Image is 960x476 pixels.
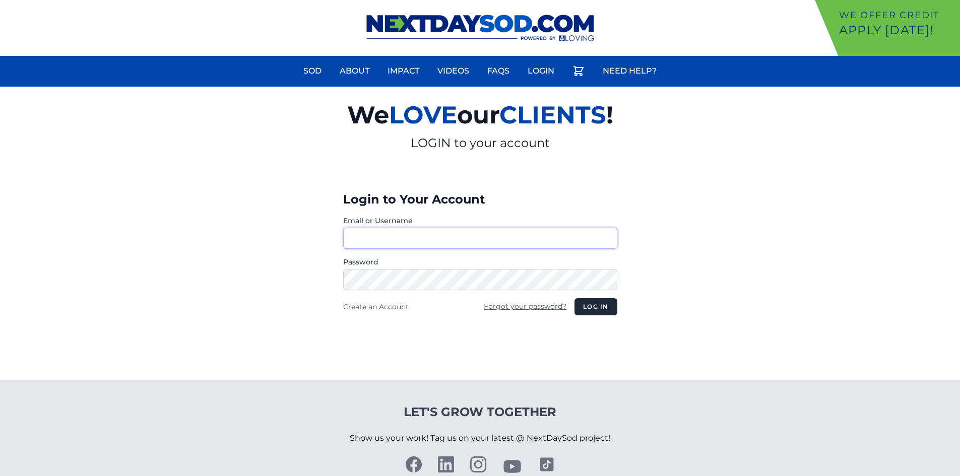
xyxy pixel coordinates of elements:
a: Need Help? [597,59,663,83]
a: Login [522,59,560,83]
h4: Let's Grow Together [350,404,610,420]
label: Email or Username [343,216,617,226]
a: Forgot your password? [484,302,566,311]
span: LOVE [389,100,457,129]
h2: We our ! [230,95,730,135]
a: Create an Account [343,302,409,311]
a: About [334,59,375,83]
p: Show us your work! Tag us on your latest @ NextDaySod project! [350,420,610,456]
p: We offer Credit [839,8,956,22]
button: Log in [574,298,617,315]
a: Impact [381,59,425,83]
p: Apply [DATE]! [839,22,956,38]
label: Password [343,257,617,267]
a: Sod [297,59,328,83]
h3: Login to Your Account [343,191,617,208]
span: CLIENTS [499,100,606,129]
a: FAQs [481,59,516,83]
a: Videos [431,59,475,83]
p: LOGIN to your account [230,135,730,151]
